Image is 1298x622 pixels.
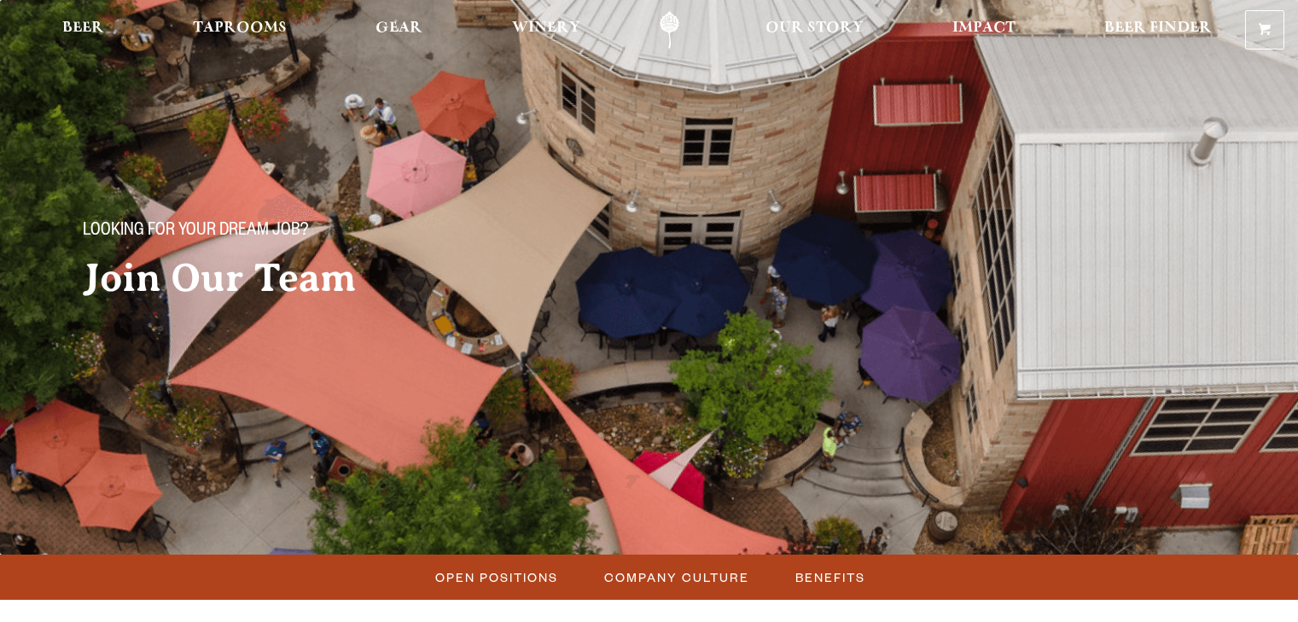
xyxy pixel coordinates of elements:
span: Looking for your dream job? [83,221,308,243]
span: Gear [375,21,422,35]
a: Winery [501,11,591,49]
a: Beer Finder [1093,11,1223,49]
a: Odell Home [637,11,701,49]
span: Company Culture [604,565,749,590]
span: Benefits [795,565,865,590]
h2: Join Our Team [83,257,615,299]
span: Beer [62,21,104,35]
a: Our Story [754,11,875,49]
a: Benefits [785,565,874,590]
span: Open Positions [435,565,558,590]
a: Company Culture [594,565,758,590]
span: Our Story [765,21,864,35]
a: Impact [941,11,1027,49]
span: Winery [512,21,580,35]
a: Open Positions [425,565,567,590]
span: Taprooms [193,21,287,35]
span: Beer Finder [1104,21,1212,35]
a: Beer [51,11,115,49]
span: Impact [952,21,1016,35]
a: Taprooms [182,11,298,49]
a: Gear [364,11,434,49]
